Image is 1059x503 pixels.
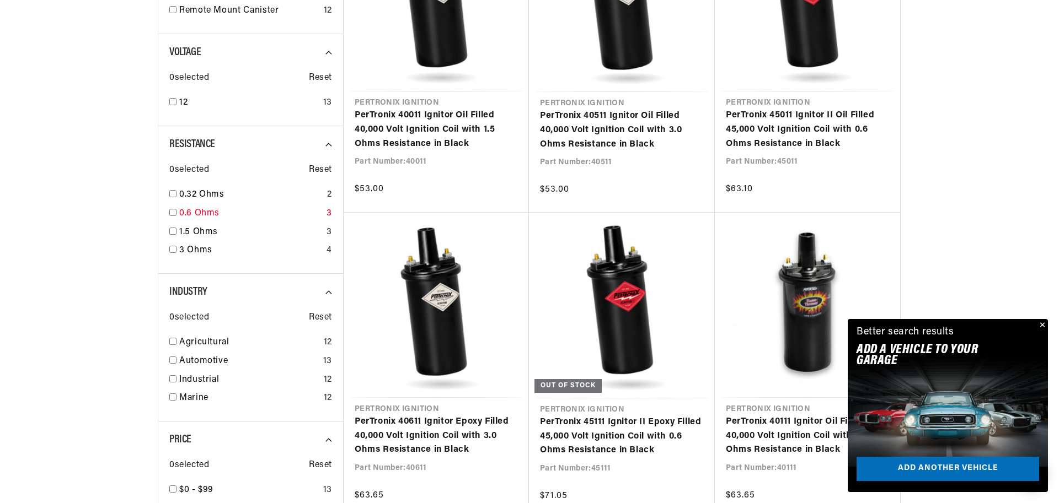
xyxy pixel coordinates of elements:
span: Reset [309,311,332,325]
div: 3 [327,207,332,221]
a: PerTronix 40111 Ignitor Oil Filled 40,000 Volt Ignition Coil with 1.5 Ohms Resistance in Black [726,415,889,457]
div: 13 [323,483,332,497]
span: 0 selected [169,163,209,177]
button: Close [1035,319,1048,332]
a: Marine [179,391,319,405]
div: 4 [327,244,332,258]
a: Automotive [179,354,319,369]
span: 0 selected [169,458,209,473]
span: Resistance [169,139,215,150]
div: 2 [327,188,332,202]
div: 12 [324,336,332,350]
div: 13 [323,96,332,110]
a: Industrial [179,373,319,387]
a: PerTronix 40511 Ignitor Oil Filled 40,000 Volt Ignition Coil with 3.0 Ohms Resistance in Black [540,109,704,152]
div: 3 [327,225,332,240]
span: Industry [169,286,207,298]
a: 0.32 Ohms [179,188,323,202]
span: 0 selected [169,311,209,325]
div: Better search results [857,324,954,340]
a: 0.6 Ohms [179,207,322,221]
a: PerTronix 45011 Ignitor II Oil Filled 45,000 Volt Ignition Coil with 0.6 Ohms Resistance in Black [726,109,889,151]
div: 13 [323,354,332,369]
a: Agricultural [179,336,319,350]
span: Voltage [169,47,201,58]
a: 1.5 Ohms [179,225,322,240]
div: 12 [324,373,332,387]
h2: Add A VEHICLE to your garage [857,344,1012,367]
a: 3 Ohms [179,244,322,258]
span: Reset [309,458,332,473]
a: PerTronix 40011 Ignitor Oil Filled 40,000 Volt Ignition Coil with 1.5 Ohms Resistance in Black [355,109,518,151]
span: Reset [309,163,332,177]
a: 12 [179,96,319,110]
div: 12 [324,4,332,18]
a: PerTronix 45111 Ignitor II Epoxy Filled 45,000 Volt Ignition Coil with 0.6 Ohms Resistance in Black [540,415,704,458]
a: PerTronix 40611 Ignitor Epoxy Filled 40,000 Volt Ignition Coil with 3.0 Ohms Resistance in Black [355,415,518,457]
a: Remote Mount Canister [179,4,319,18]
span: $0 - $99 [179,485,213,494]
span: 0 selected [169,71,209,85]
span: Reset [309,71,332,85]
div: 12 [324,391,332,405]
a: Add another vehicle [857,457,1039,482]
span: Price [169,434,191,445]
